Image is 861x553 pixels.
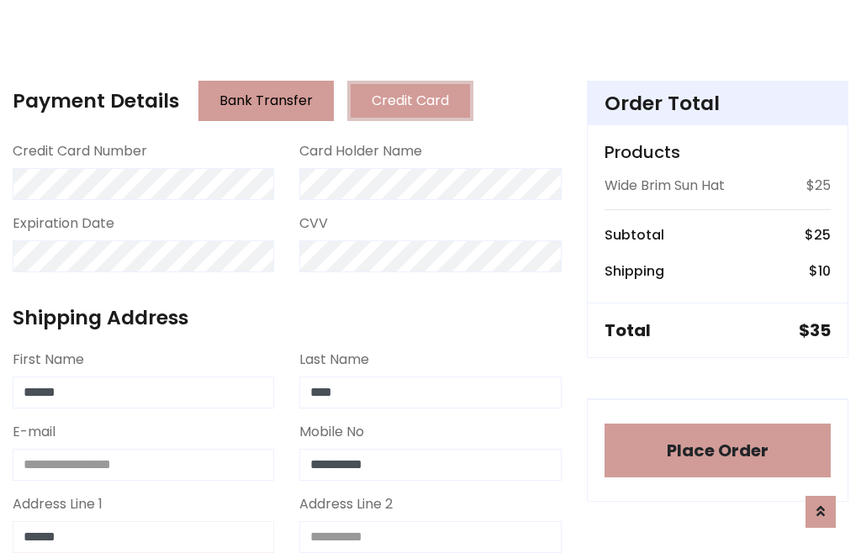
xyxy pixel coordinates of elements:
[13,89,179,113] h4: Payment Details
[605,92,831,115] h4: Order Total
[13,141,147,161] label: Credit Card Number
[605,227,664,243] h6: Subtotal
[605,263,664,279] h6: Shipping
[605,320,651,340] h5: Total
[806,176,831,196] p: $25
[299,213,328,234] label: CVV
[13,350,84,370] label: First Name
[13,494,103,514] label: Address Line 1
[347,81,473,121] button: Credit Card
[299,141,422,161] label: Card Holder Name
[299,494,393,514] label: Address Line 2
[605,424,831,477] button: Place Order
[299,422,364,442] label: Mobile No
[299,350,369,370] label: Last Name
[13,213,114,234] label: Expiration Date
[198,81,334,121] button: Bank Transfer
[605,142,831,162] h5: Products
[809,263,831,279] h6: $
[818,261,831,281] span: 10
[13,306,562,329] h4: Shipping Address
[605,176,725,196] p: Wide Brim Sun Hat
[13,422,55,442] label: E-mail
[810,319,831,342] span: 35
[814,225,831,245] span: 25
[799,320,831,340] h5: $
[805,227,831,243] h6: $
